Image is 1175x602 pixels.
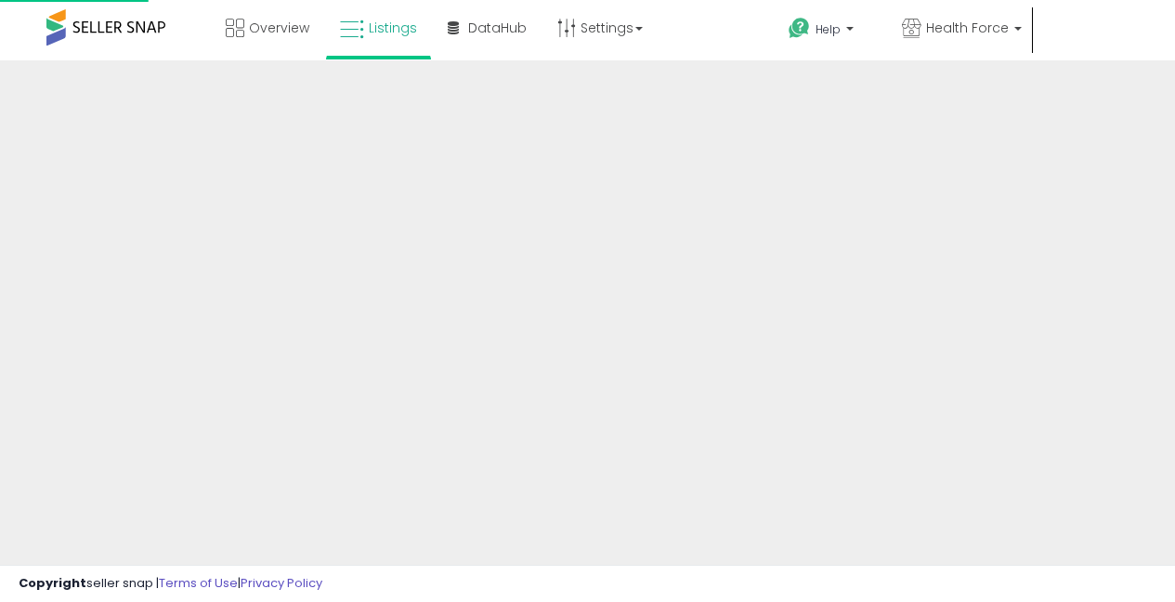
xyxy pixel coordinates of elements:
[249,19,309,37] span: Overview
[241,574,322,592] a: Privacy Policy
[926,19,1009,37] span: Health Force
[788,17,811,40] i: Get Help
[369,19,417,37] span: Listings
[19,575,322,593] div: seller snap | |
[774,3,885,60] a: Help
[159,574,238,592] a: Terms of Use
[19,574,86,592] strong: Copyright
[468,19,527,37] span: DataHub
[816,21,841,37] span: Help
